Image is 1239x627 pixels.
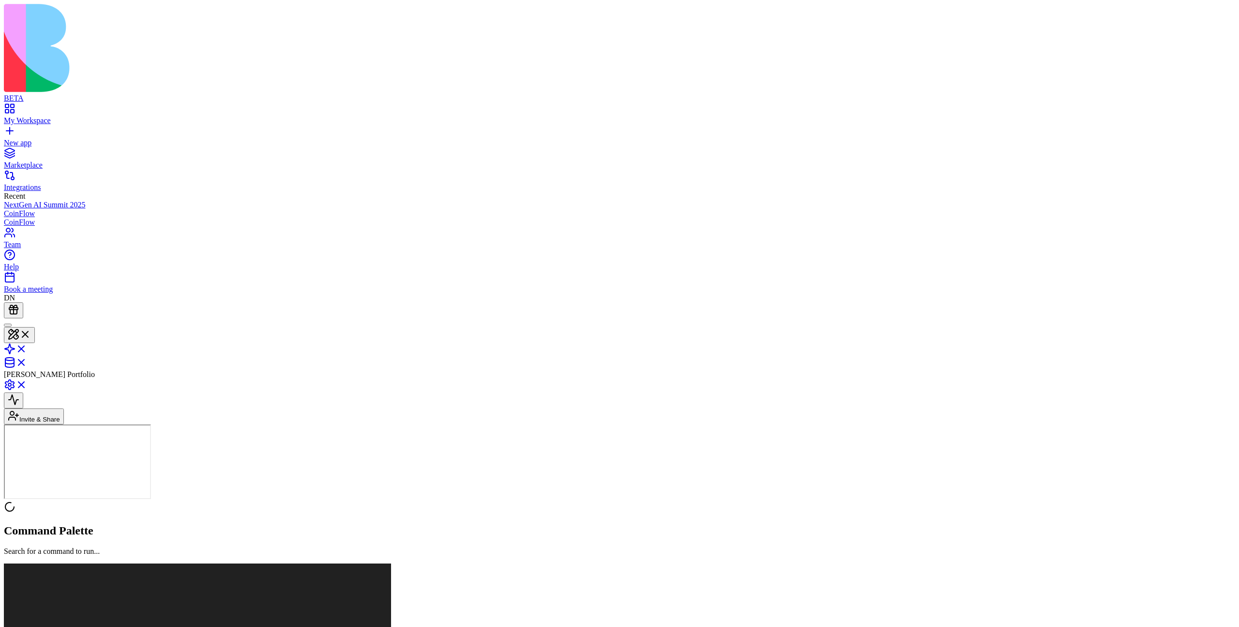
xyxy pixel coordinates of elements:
a: NextGen AI Summit 2025 [4,201,1235,209]
p: Search for a command to run... [4,547,1235,556]
img: logo [4,4,393,92]
a: Help [4,254,1235,271]
a: Team [4,232,1235,249]
a: BETA [4,85,1235,103]
div: Marketplace [4,161,1235,170]
div: Help [4,263,1235,271]
div: New app [4,139,1235,147]
span: [PERSON_NAME] Portfolio [4,370,95,378]
a: My Workspace [4,108,1235,125]
a: Book a meeting [4,276,1235,294]
a: Marketplace [4,152,1235,170]
div: Integrations [4,183,1235,192]
a: CoinFlow [4,218,1235,227]
a: Integrations [4,174,1235,192]
span: Recent [4,192,25,200]
div: My Workspace [4,116,1235,125]
a: CoinFlow [4,209,1235,218]
div: Book a meeting [4,285,1235,294]
h2: Command Palette [4,524,1235,537]
button: Invite & Share [4,408,64,424]
div: BETA [4,94,1235,103]
a: New app [4,130,1235,147]
div: Team [4,240,1235,249]
span: DN [4,294,15,302]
